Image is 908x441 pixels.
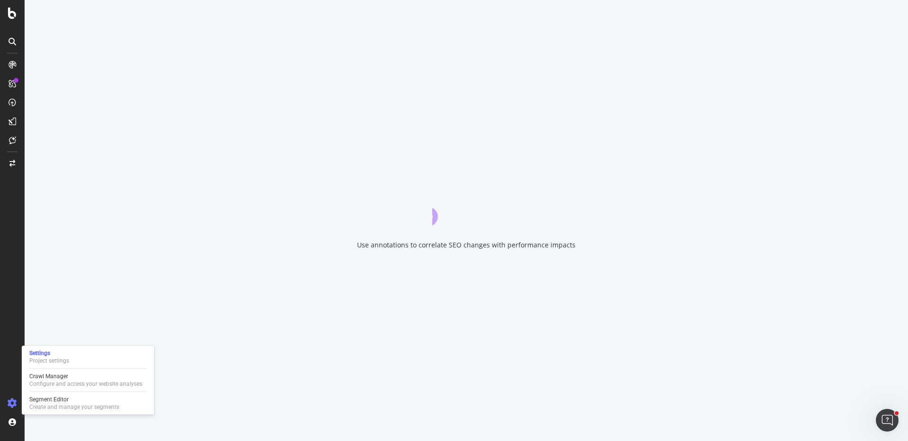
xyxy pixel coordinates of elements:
[29,403,119,411] div: Create and manage your segments
[29,357,69,365] div: Project settings
[876,409,899,432] iframe: Intercom live chat
[29,349,69,357] div: Settings
[29,380,142,388] div: Configure and access your website analyses
[26,348,150,365] a: SettingsProject settings
[26,395,150,412] a: Segment EditorCreate and manage your segments
[357,240,576,250] div: Use annotations to correlate SEO changes with performance impacts
[29,373,142,380] div: Crawl Manager
[432,191,500,225] div: animation
[26,372,150,389] a: Crawl ManagerConfigure and access your website analyses
[29,396,119,403] div: Segment Editor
